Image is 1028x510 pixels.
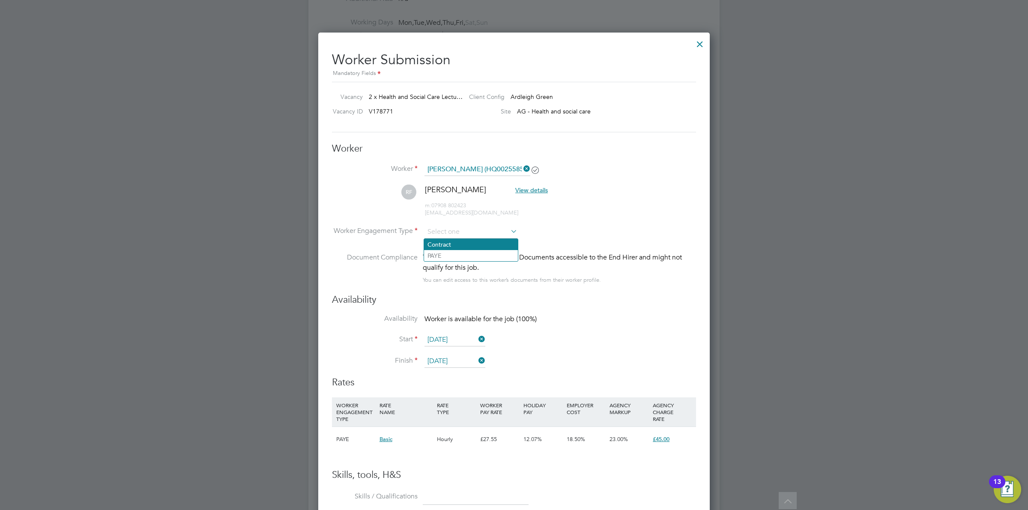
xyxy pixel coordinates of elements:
label: Vacancy [329,93,363,101]
button: Open Resource Center, 13 new notifications [994,476,1021,503]
div: WORKER PAY RATE [478,397,521,420]
div: You can edit access to this worker’s documents from their worker profile. [423,275,601,285]
span: [PERSON_NAME] [425,185,486,194]
span: 2 x Health and Social Care Lectu… [369,93,463,101]
input: Select one [424,334,485,346]
li: Contract [424,239,518,250]
div: Mandatory Fields [332,69,696,78]
span: RF [401,185,416,200]
span: 12.07% [523,435,542,443]
h3: Availability [332,294,696,306]
span: Ardleigh Green [511,93,553,101]
label: Worker [332,164,418,173]
li: PAYE [424,250,518,261]
div: AGENCY MARKUP [607,397,651,420]
span: 18.50% [567,435,585,443]
span: Worker is available for the job (100%) [424,315,537,323]
label: Client Config [462,93,505,101]
span: V178771 [369,107,393,115]
span: 23.00% [610,435,628,443]
div: AGENCY CHARGE RATE [651,397,694,426]
span: £45.00 [653,435,669,443]
span: AG - Health and social care [517,107,591,115]
label: Worker Engagement Type [332,227,418,236]
label: Skills / Qualifications [332,492,418,501]
div: HOLIDAY PAY [521,397,565,420]
div: PAYE [334,427,377,452]
label: Availability [332,314,418,323]
h2: Worker Submission [332,45,696,78]
span: [EMAIL_ADDRESS][DOMAIN_NAME] [425,209,518,216]
div: RATE TYPE [435,397,478,420]
div: EMPLOYER COST [565,397,608,420]
div: £27.55 [478,427,521,452]
div: 13 [993,482,1001,493]
input: Search for... [424,163,530,176]
label: Document Compliance [332,252,418,283]
input: Select one [424,226,517,239]
span: Basic [380,435,392,443]
div: Hourly [435,427,478,452]
div: RATE NAME [377,397,435,420]
div: This worker has no Compliance Documents accessible to the End Hirer and might not qualify for thi... [423,252,696,273]
label: Finish [332,356,418,365]
div: WORKER ENGAGEMENT TYPE [334,397,377,426]
input: Select one [424,355,485,368]
span: m: [425,202,431,209]
h3: Worker [332,143,696,155]
span: View details [515,186,548,194]
label: Site [462,107,511,115]
label: Start [332,335,418,344]
span: 07908 802423 [425,202,466,209]
h3: Rates [332,376,696,389]
h3: Skills, tools, H&S [332,469,696,481]
label: Vacancy ID [329,107,363,115]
